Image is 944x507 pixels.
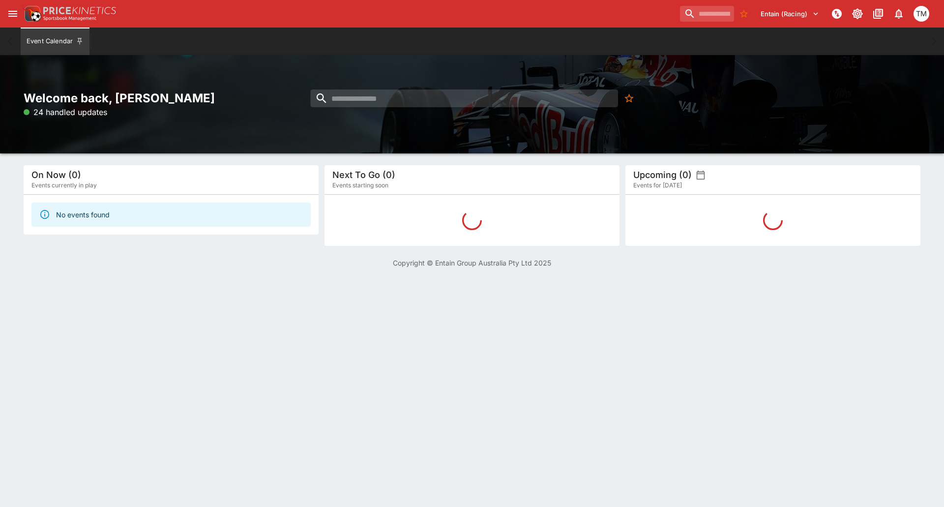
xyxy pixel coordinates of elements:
[736,6,752,22] button: No Bookmarks
[914,6,929,22] div: Tristan Matheson
[24,106,107,118] p: 24 handled updates
[755,6,825,22] button: Select Tenant
[22,4,41,24] img: PriceKinetics Logo
[43,16,96,21] img: Sportsbook Management
[31,180,97,190] span: Events currently in play
[620,89,638,107] button: No Bookmarks
[911,3,932,25] button: Tristan Matheson
[310,89,618,107] input: search
[31,169,81,180] h5: On Now (0)
[21,28,89,55] button: Event Calendar
[332,169,395,180] h5: Next To Go (0)
[633,169,692,180] h5: Upcoming (0)
[24,90,319,106] h2: Welcome back, [PERSON_NAME]
[869,5,887,23] button: Documentation
[828,5,846,23] button: NOT Connected to PK
[4,5,22,23] button: open drawer
[633,180,682,190] span: Events for [DATE]
[680,6,734,22] input: search
[849,5,866,23] button: Toggle light/dark mode
[332,180,388,190] span: Events starting soon
[56,206,110,224] div: No events found
[43,7,116,14] img: PriceKinetics
[890,5,908,23] button: Notifications
[696,170,706,180] button: settings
